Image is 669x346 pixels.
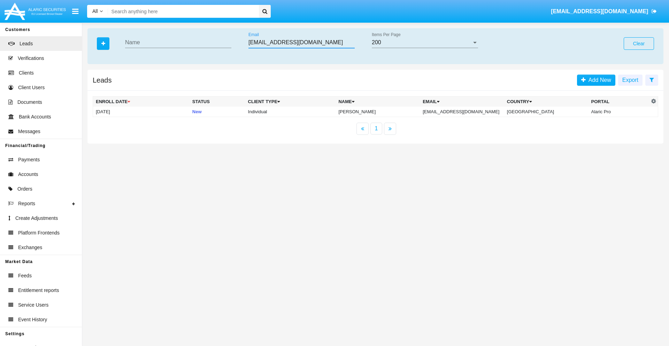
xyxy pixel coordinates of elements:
span: Payments [18,156,40,163]
th: Country [504,97,589,107]
th: Status [190,97,245,107]
span: Service Users [18,301,48,309]
img: Logo image [3,1,67,22]
button: Export [618,75,643,86]
span: Verifications [18,55,44,62]
span: Exchanges [18,244,42,251]
a: [EMAIL_ADDRESS][DOMAIN_NAME] [548,2,660,21]
span: Feeds [18,272,32,279]
span: Clients [19,69,34,77]
td: New [190,107,245,117]
th: Name [336,97,420,107]
span: 200 [372,39,381,45]
span: Entitlement reports [18,287,59,294]
span: Messages [18,128,40,135]
span: Platform Frontends [18,229,60,237]
td: [EMAIL_ADDRESS][DOMAIN_NAME] [420,107,504,117]
td: [PERSON_NAME] [336,107,420,117]
span: Event History [18,316,47,323]
span: Create Adjustments [15,215,58,222]
td: Individual [245,107,336,117]
span: Export [622,77,638,83]
span: Add New [586,77,611,83]
span: Orders [17,185,32,193]
nav: paginator [87,123,663,135]
span: Reports [18,200,35,207]
a: All [87,8,108,15]
span: Accounts [18,171,38,178]
input: Search [108,5,256,18]
th: Email [420,97,504,107]
span: Bank Accounts [19,113,51,121]
h5: Leads [93,77,112,83]
th: Client Type [245,97,336,107]
span: Leads [20,40,33,47]
span: All [92,8,98,14]
td: Alaric Pro [589,107,649,117]
span: Documents [17,99,42,106]
button: Clear [624,37,654,50]
th: Enroll Date [93,97,190,107]
th: Portal [589,97,649,107]
span: Client Users [18,84,45,91]
td: [DATE] [93,107,190,117]
td: [GEOGRAPHIC_DATA] [504,107,589,117]
span: [EMAIL_ADDRESS][DOMAIN_NAME] [551,8,648,14]
a: Add New [577,75,615,86]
